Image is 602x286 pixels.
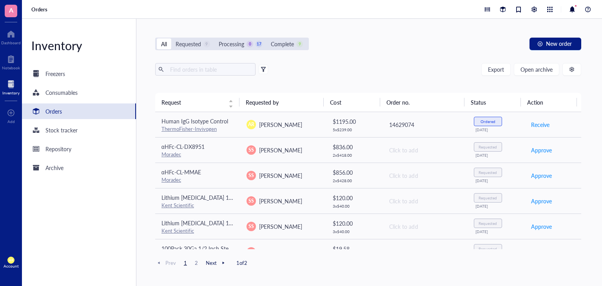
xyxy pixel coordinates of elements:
[161,125,217,132] a: ThermoFisher-Invivogen
[531,246,552,258] button: Approve
[167,63,252,75] input: Find orders in table
[481,119,495,124] div: Ordered
[333,219,376,228] div: $ 120.00
[22,160,136,176] a: Archive
[333,229,376,234] div: 3 x $ 40.00
[531,146,552,154] span: Approve
[389,120,461,129] div: 14629074
[333,127,376,132] div: 5 x $ 239.00
[9,258,13,262] span: AR
[239,93,324,112] th: Requested by
[475,229,518,234] div: [DATE]
[531,197,552,205] span: Approve
[324,93,380,112] th: Cost
[248,121,254,128] span: AR
[531,248,552,256] span: Approve
[161,143,205,150] span: αHFc-CL-DX8951
[9,5,13,15] span: A
[464,93,521,112] th: Status
[479,221,497,226] div: Requested
[259,121,302,129] span: [PERSON_NAME]
[247,41,253,47] div: 0
[7,119,15,124] div: Add
[389,197,461,205] div: Click to add
[31,6,49,13] a: Orders
[475,153,518,157] div: [DATE]
[155,38,309,50] div: segmented control
[389,146,461,154] div: Click to add
[176,40,201,48] div: Requested
[45,88,78,97] div: Consumables
[479,246,497,251] div: Requested
[45,126,78,134] div: Stock tracker
[546,40,572,47] span: New order
[45,163,63,172] div: Archive
[248,172,254,179] span: SS
[380,93,464,112] th: Order no.
[382,239,467,264] td: Click to add
[333,117,376,126] div: $ 1195.00
[161,40,167,48] div: All
[248,248,254,255] span: SS
[259,146,302,154] span: [PERSON_NAME]
[161,194,333,201] span: Lithium [MEDICAL_DATA] 100/pk- Microvette® Prepared Micro Tubes
[248,197,254,205] span: SS
[256,41,262,47] div: 17
[155,259,176,266] span: Prev
[475,127,518,132] div: [DATE]
[22,122,136,138] a: Stock tracker
[479,195,497,200] div: Requested
[161,227,194,234] a: Kent Scientific
[531,144,552,156] button: Approve
[161,176,181,183] a: Moradec
[389,222,461,231] div: Click to add
[479,170,497,175] div: Requested
[333,143,376,151] div: $ 836.00
[382,163,467,188] td: Click to add
[531,118,550,131] button: Receive
[531,222,552,231] span: Approve
[488,66,504,72] span: Export
[161,168,201,176] span: αHFc-CL-MMAE
[475,178,518,183] div: [DATE]
[333,194,376,202] div: $ 120.00
[531,171,552,180] span: Approve
[333,178,376,183] div: 2 x $ 428.00
[389,248,461,256] div: Click to add
[181,259,190,266] span: 1
[161,117,228,125] span: Human IgG Isotype Control
[2,91,20,95] div: Inventory
[382,188,467,214] td: Click to add
[531,169,552,182] button: Approve
[155,93,239,112] th: Request
[333,153,376,157] div: 2 x $ 418.00
[161,244,495,252] span: 100Pack 30Ga 1/2 Inch Sterile Disposable Injection Needle with Cap for Scientific and Industrial ...
[529,38,581,50] button: New order
[45,145,71,153] div: Repository
[520,66,553,72] span: Open archive
[479,145,497,149] div: Requested
[22,85,136,100] a: Consumables
[161,150,181,158] a: Moradec
[22,38,136,53] div: Inventory
[333,204,376,208] div: 3 x $ 40.00
[514,63,559,76] button: Open archive
[531,120,549,129] span: Receive
[2,65,20,70] div: Notebook
[219,40,244,48] div: Processing
[45,107,62,116] div: Orders
[382,214,467,239] td: Click to add
[4,264,19,268] div: Account
[22,66,136,81] a: Freezers
[192,259,201,266] span: 2
[248,147,254,154] span: SS
[22,103,136,119] a: Orders
[161,98,224,107] span: Request
[481,63,511,76] button: Export
[475,204,518,208] div: [DATE]
[333,244,376,253] div: $ 19.58
[531,195,552,207] button: Approve
[1,28,21,45] a: Dashboard
[259,172,302,179] span: [PERSON_NAME]
[296,41,303,47] div: 9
